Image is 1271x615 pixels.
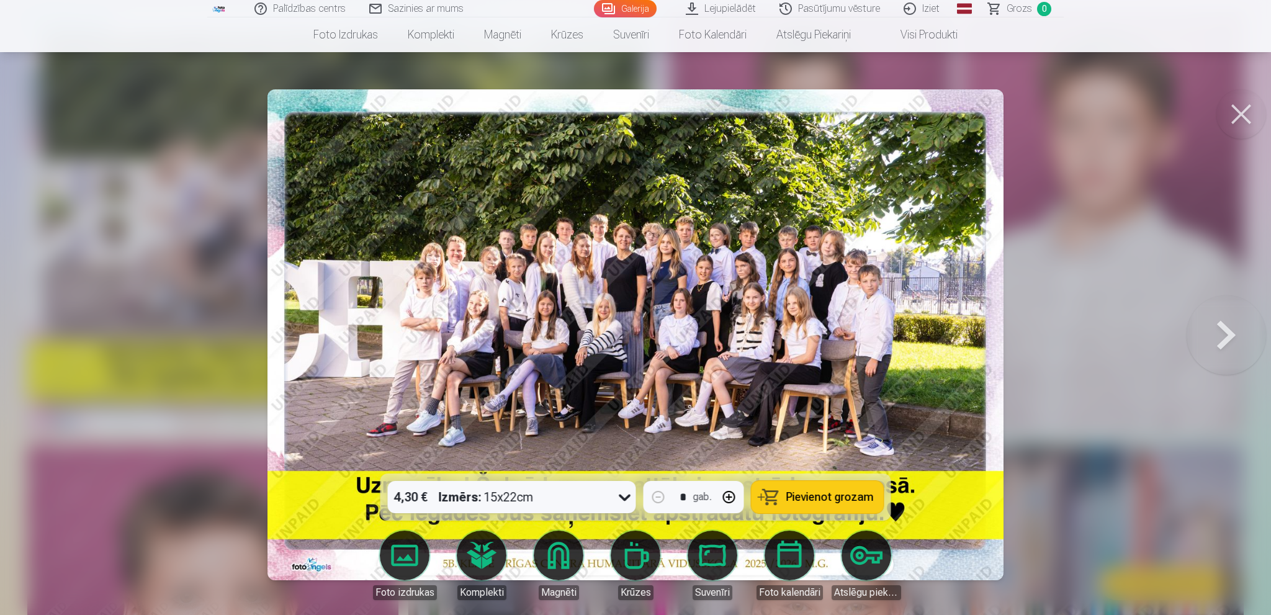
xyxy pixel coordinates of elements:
[832,585,901,600] div: Atslēgu piekariņi
[601,531,670,600] a: Krūzes
[373,585,437,600] div: Foto izdrukas
[786,492,874,503] span: Pievienot grozam
[664,17,761,52] a: Foto kalendāri
[618,585,653,600] div: Krūzes
[539,585,579,600] div: Magnēti
[752,481,884,513] button: Pievienot grozam
[1007,1,1032,16] span: Grozs
[693,585,732,600] div: Suvenīri
[832,531,901,600] a: Atslēgu piekariņi
[536,17,598,52] a: Krūzes
[299,17,393,52] a: Foto izdrukas
[457,585,506,600] div: Komplekti
[755,531,824,600] a: Foto kalendāri
[693,490,712,505] div: gab.
[439,481,534,513] div: 15x22cm
[1037,2,1051,16] span: 0
[370,531,439,600] a: Foto izdrukas
[447,531,516,600] a: Komplekti
[212,5,226,12] img: /fa1
[598,17,664,52] a: Suvenīri
[469,17,536,52] a: Magnēti
[439,488,482,506] strong: Izmērs :
[524,531,593,600] a: Magnēti
[388,481,434,513] div: 4,30 €
[393,17,469,52] a: Komplekti
[757,585,823,600] div: Foto kalendāri
[678,531,747,600] a: Suvenīri
[761,17,866,52] a: Atslēgu piekariņi
[866,17,972,52] a: Visi produkti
